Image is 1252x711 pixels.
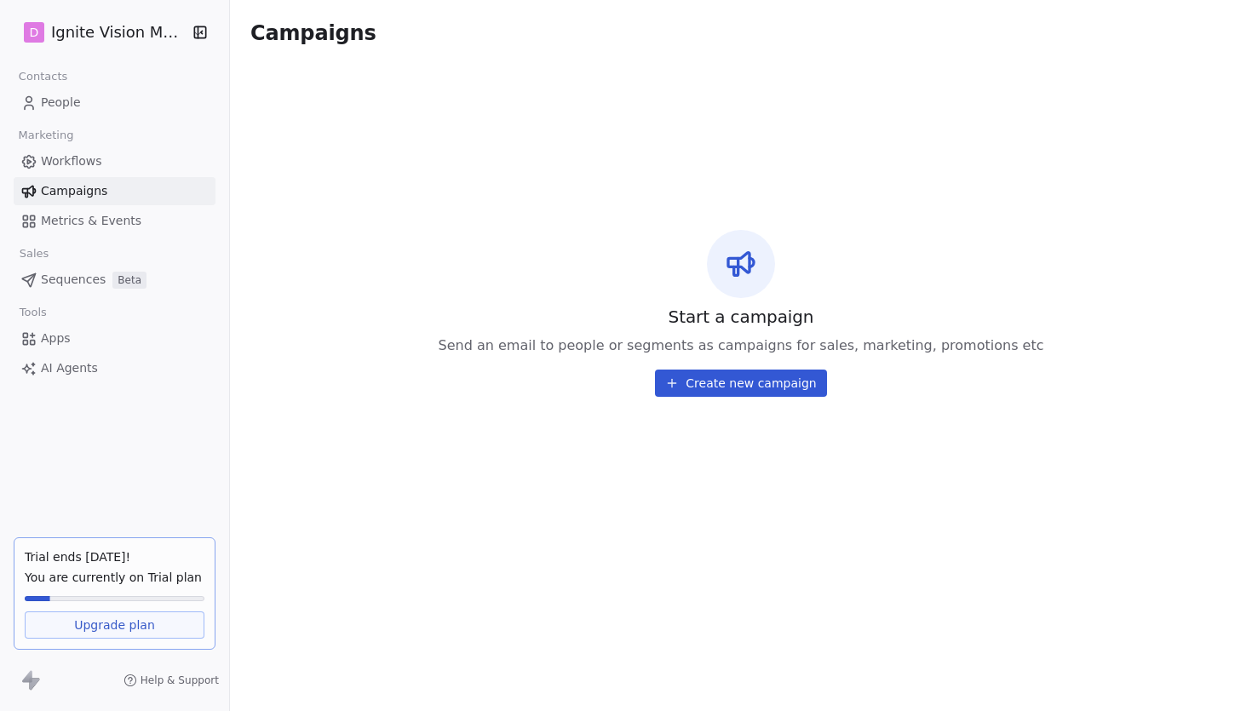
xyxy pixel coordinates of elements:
[141,674,219,687] span: Help & Support
[25,548,204,565] div: Trial ends [DATE]!
[41,330,71,347] span: Apps
[112,272,146,289] span: Beta
[250,20,376,44] span: Campaigns
[41,94,81,112] span: People
[14,266,215,294] a: SequencesBeta
[41,182,107,200] span: Campaigns
[51,21,187,43] span: Ignite Vision Media
[12,300,54,325] span: Tools
[439,335,1044,356] span: Send an email to people or segments as campaigns for sales, marketing, promotions etc
[25,569,204,586] span: You are currently on Trial plan
[655,370,826,397] button: Create new campaign
[14,354,215,382] a: AI Agents
[123,674,219,687] a: Help & Support
[14,324,215,353] a: Apps
[14,177,215,205] a: Campaigns
[41,212,141,230] span: Metrics & Events
[41,359,98,377] span: AI Agents
[30,24,39,41] span: D
[41,152,102,170] span: Workflows
[41,271,106,289] span: Sequences
[11,64,75,89] span: Contacts
[25,611,204,639] a: Upgrade plan
[12,241,56,267] span: Sales
[74,616,155,634] span: Upgrade plan
[14,207,215,235] a: Metrics & Events
[20,18,181,47] button: DIgnite Vision Media
[14,89,215,117] a: People
[11,123,81,148] span: Marketing
[669,305,814,329] span: Start a campaign
[14,147,215,175] a: Workflows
